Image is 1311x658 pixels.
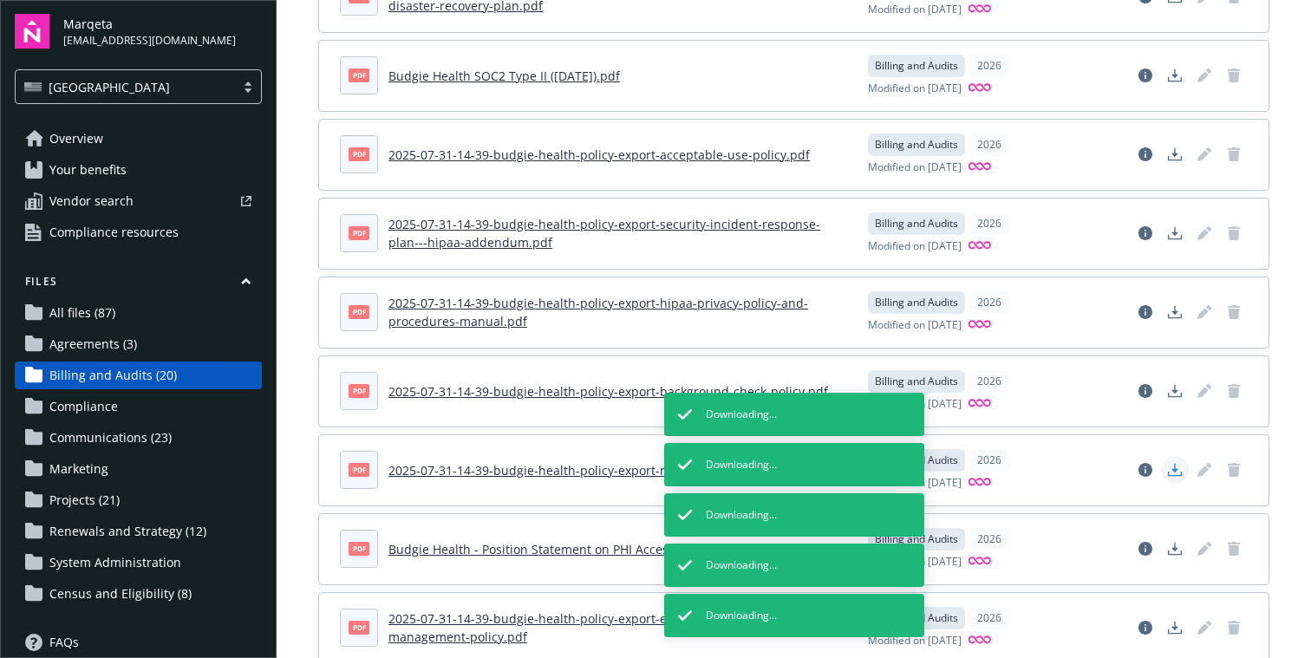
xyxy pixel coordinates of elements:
[1190,140,1218,168] span: Edit document
[349,305,369,318] span: pdf
[15,299,262,327] a: All files (87)
[706,507,777,523] span: Downloading...
[63,14,262,49] button: Marqeta[EMAIL_ADDRESS][DOMAIN_NAME]
[15,218,262,246] a: Compliance resources
[349,68,369,81] span: pdf
[388,610,777,645] a: 2025-07-31-14-39-budgie-health-policy-export-encryption-and-key-management-policy.pdf
[868,238,962,255] span: Modified on [DATE]
[969,134,1010,156] div: 2026
[49,362,177,389] span: Billing and Audits (20)
[49,125,103,153] span: Overview
[49,549,181,577] span: System Administration
[969,449,1010,472] div: 2026
[875,295,958,310] span: Billing and Audits
[1190,377,1218,405] span: Edit document
[1161,614,1189,642] a: Download document
[15,424,262,452] a: Communications (23)
[49,518,206,545] span: Renewals and Strategy (12)
[15,393,262,420] a: Compliance
[1220,298,1248,326] span: Delete document
[15,629,262,656] a: FAQs
[706,557,777,573] span: Downloading...
[49,455,108,483] span: Marketing
[1132,298,1159,326] a: View file details
[969,212,1010,235] div: 2026
[1190,62,1218,89] span: Edit document
[15,274,262,296] button: Files
[49,187,134,215] span: Vendor search
[388,216,820,251] a: 2025-07-31-14-39-budgie-health-policy-export-security-incident-response-plan---hipaa-addendum.pdf
[969,607,1010,629] div: 2026
[1132,614,1159,642] a: View file details
[969,291,1010,314] div: 2026
[15,580,262,608] a: Census and Eligibility (8)
[1220,62,1248,89] span: Delete document
[1220,140,1248,168] span: Delete document
[15,362,262,389] a: Billing and Audits (20)
[1220,535,1248,563] a: Delete document
[349,463,369,476] span: pdf
[1161,377,1189,405] a: Download document
[969,528,1010,551] div: 2026
[1220,614,1248,642] span: Delete document
[1190,614,1218,642] span: Edit document
[1190,535,1218,563] span: Edit document
[15,455,262,483] a: Marketing
[868,317,962,334] span: Modified on [DATE]
[1161,219,1189,247] a: Download document
[706,457,777,472] span: Downloading...
[49,330,137,358] span: Agreements (3)
[388,295,808,329] a: 2025-07-31-14-39-budgie-health-policy-export-hipaa-privacy-policy-and-procedures-manual.pdf
[1132,535,1159,563] a: View file details
[15,125,262,153] a: Overview
[1220,456,1248,484] span: Delete document
[349,226,369,239] span: pdf
[49,78,170,96] span: [GEOGRAPHIC_DATA]
[1220,377,1248,405] span: Delete document
[969,55,1010,77] div: 2026
[969,370,1010,393] div: 2026
[49,218,179,246] span: Compliance resources
[388,462,819,479] a: 2025-07-31-14-39-budgie-health-policy-export-network-security-policy.pdf
[706,407,777,422] span: Downloading...
[875,137,958,153] span: Billing and Audits
[1220,219,1248,247] span: Delete document
[63,15,236,33] span: Marqeta
[1161,140,1189,168] a: Download document
[1190,219,1218,247] span: Edit document
[388,147,810,163] a: 2025-07-31-14-39-budgie-health-policy-export-acceptable-use-policy.pdf
[349,542,369,555] span: pdf
[1132,219,1159,247] a: View file details
[875,374,958,389] span: Billing and Audits
[1132,140,1159,168] a: View file details
[49,486,120,514] span: Projects (21)
[24,78,226,96] span: [GEOGRAPHIC_DATA]
[388,68,620,84] a: Budgie Health SOC2 Type II ([DATE]).pdf
[1161,298,1189,326] a: Download document
[388,541,698,557] a: Budgie Health - Position Statement on PHI Access.pdf
[63,33,236,49] span: [EMAIL_ADDRESS][DOMAIN_NAME]
[49,629,79,656] span: FAQs
[1190,456,1218,484] span: Edit document
[349,384,369,397] span: pdf
[15,187,262,215] a: Vendor search
[15,156,262,184] a: Your benefits
[868,81,962,97] span: Modified on [DATE]
[349,621,369,634] span: pdf
[1190,298,1218,326] span: Edit document
[15,14,49,49] img: navigator-logo.svg
[49,156,127,184] span: Your benefits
